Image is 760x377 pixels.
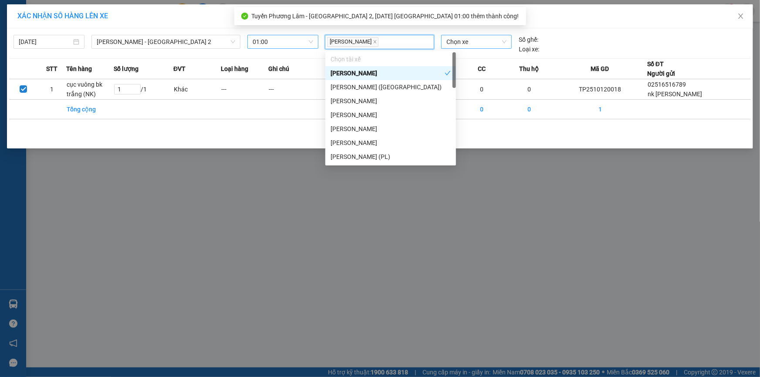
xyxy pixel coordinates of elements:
[325,66,456,80] div: Phạm Văn Chí
[331,82,451,92] div: [PERSON_NAME] ([GEOGRAPHIC_DATA])
[221,64,248,74] span: Loại hàng
[458,79,506,100] td: 0
[268,64,289,74] span: Ghi chú
[325,94,456,108] div: Phi Nguyên Sa
[553,100,647,119] td: 1
[591,64,609,74] span: Mã GD
[19,37,71,47] input: 13/10/2025
[331,54,451,64] div: Chọn tài xế
[445,70,451,76] span: check
[316,100,363,119] td: 1
[252,13,519,20] span: Tuyến Phương Lâm - [GEOGRAPHIC_DATA] 2, [DATE] [GEOGRAPHIC_DATA] 01:00 thêm thành công!
[331,152,451,162] div: [PERSON_NAME] (PL)
[221,79,268,100] td: ---
[519,44,539,54] span: Loại xe:
[331,96,451,106] div: [PERSON_NAME]
[173,79,221,100] td: Khác
[648,91,702,98] span: nk [PERSON_NAME]
[331,124,451,134] div: [PERSON_NAME]
[114,79,173,100] td: / 1
[66,100,114,119] td: Tổng cộng
[331,138,451,148] div: [PERSON_NAME]
[325,122,456,136] div: Vũ Đức Thuận
[506,79,553,100] td: 0
[241,13,248,20] span: check-circle
[325,108,456,122] div: Trương Văn Đức
[373,40,377,44] span: close
[97,35,235,48] span: Phương Lâm - Sài Gòn 2
[268,79,316,100] td: ---
[647,59,675,78] div: Số ĐT Người gửi
[230,39,236,44] span: down
[520,64,539,74] span: Thu hộ
[325,150,456,164] div: Nguyễn Đình Nam (PL)
[331,68,445,78] div: [PERSON_NAME]
[478,64,486,74] span: CC
[553,79,647,100] td: TP2510120018
[37,79,66,100] td: 1
[325,80,456,94] div: Vương Trí Tài (Phú Hoà)
[46,64,57,74] span: STT
[114,64,138,74] span: Số lượng
[253,35,313,48] span: 01:00
[17,12,108,20] span: XÁC NHẬN SỐ HÀNG LÊN XE
[519,35,538,44] span: Số ghế:
[458,100,506,119] td: 0
[737,13,744,20] span: close
[325,136,456,150] div: Nguyễn Hữu Nhân
[327,37,378,47] span: [PERSON_NAME]
[316,79,363,100] td: 1
[325,52,456,66] div: Chọn tài xế
[66,79,114,100] td: cục vuông bk trắng (NK)
[66,64,92,74] span: Tên hàng
[648,81,686,88] span: 02516516789
[446,35,507,48] span: Chọn xe
[506,100,553,119] td: 0
[173,64,186,74] span: ĐVT
[331,110,451,120] div: [PERSON_NAME]
[729,4,753,29] button: Close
